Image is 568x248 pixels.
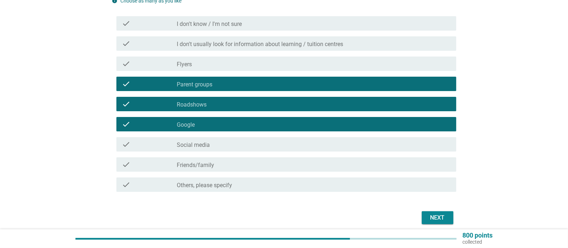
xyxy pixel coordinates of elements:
[177,101,207,108] label: Roadshows
[122,80,131,88] i: check
[122,160,131,169] i: check
[462,232,493,239] p: 800 points
[177,21,242,28] label: I don't know / I'm not sure
[122,19,131,28] i: check
[122,59,131,68] i: check
[462,239,493,245] p: collected
[122,180,131,189] i: check
[177,61,192,68] label: Flyers
[122,140,131,149] i: check
[177,182,232,189] label: Others, please specify
[422,211,453,224] button: Next
[122,39,131,48] i: check
[122,100,131,108] i: check
[177,162,214,169] label: Friends/family
[428,213,448,222] div: Next
[177,141,210,149] label: Social media
[122,120,131,128] i: check
[177,81,212,88] label: Parent groups
[177,41,343,48] label: I don't usually look for information about learning / tuition centres
[177,121,195,128] label: Google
